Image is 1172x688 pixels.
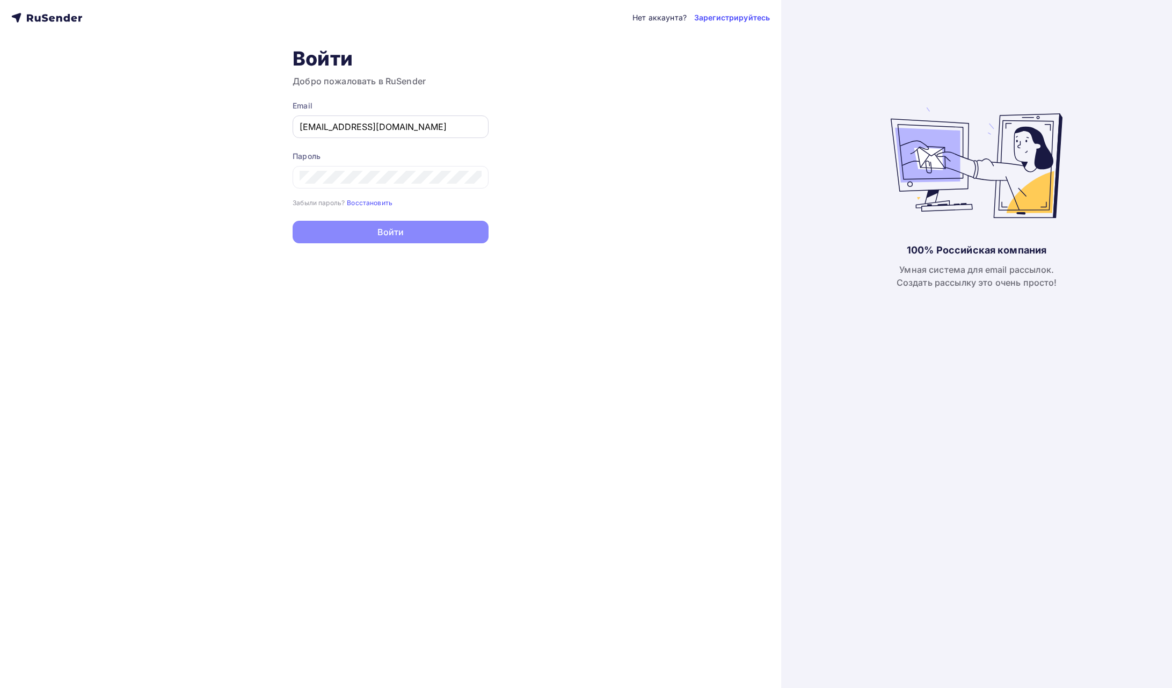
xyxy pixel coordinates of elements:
[694,12,770,23] a: Зарегистрируйтесь
[293,151,489,162] div: Пароль
[293,47,489,70] h1: Войти
[347,198,392,207] a: Восстановить
[293,75,489,88] h3: Добро пожаловать в RuSender
[907,244,1046,257] div: 100% Российская компания
[300,120,482,133] input: Укажите свой email
[897,263,1057,289] div: Умная система для email рассылок. Создать рассылку это очень просто!
[293,221,489,243] button: Войти
[293,199,345,207] small: Забыли пароль?
[632,12,687,23] div: Нет аккаунта?
[347,199,392,207] small: Восстановить
[293,100,489,111] div: Email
